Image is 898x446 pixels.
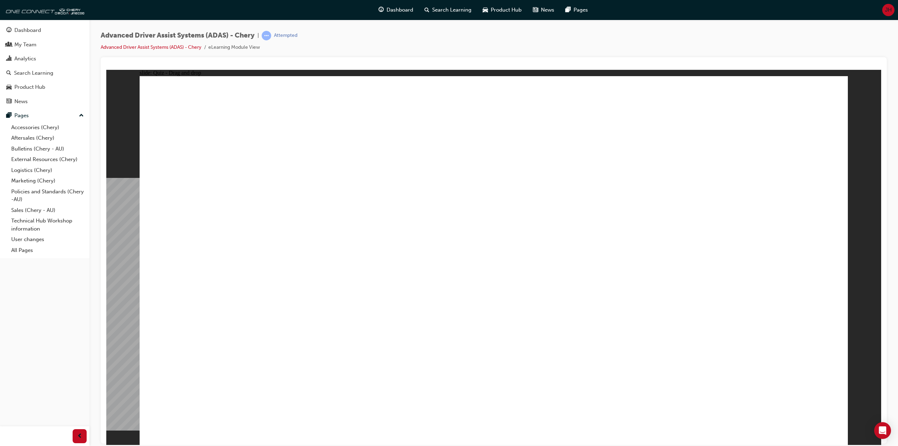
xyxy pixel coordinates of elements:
button: JH [882,4,894,16]
span: search-icon [424,6,429,14]
span: news-icon [6,99,12,105]
span: news-icon [533,6,538,14]
li: eLearning Module View [208,44,260,52]
a: News [3,95,87,108]
a: Accessories (Chery) [8,122,87,133]
a: External Resources (Chery) [8,154,87,165]
div: Dashboard [14,26,41,34]
a: Sales (Chery - AU) [8,205,87,216]
div: News [14,98,28,106]
a: User changes [8,234,87,245]
span: JH [885,6,892,14]
div: Analytics [14,55,36,63]
a: Logistics (Chery) [8,165,87,176]
button: Pages [3,109,87,122]
a: car-iconProduct Hub [477,3,527,17]
span: car-icon [6,84,12,91]
span: people-icon [6,42,12,48]
span: search-icon [6,70,11,76]
a: Search Learning [3,67,87,80]
span: up-icon [79,111,84,120]
span: Pages [574,6,588,14]
a: Policies and Standards (Chery -AU) [8,186,87,205]
a: news-iconNews [527,3,560,17]
span: Search Learning [432,6,471,14]
span: pages-icon [565,6,571,14]
a: Advanced Driver Assist Systems (ADAS) - Chery [101,44,201,50]
span: chart-icon [6,56,12,62]
a: All Pages [8,245,87,256]
span: pages-icon [6,113,12,119]
div: Pages [14,112,29,120]
a: search-iconSearch Learning [419,3,477,17]
button: DashboardMy TeamAnalyticsSearch LearningProduct HubNews [3,22,87,109]
span: car-icon [483,6,488,14]
div: My Team [14,41,36,49]
a: Product Hub [3,81,87,94]
span: | [257,32,259,40]
div: Product Hub [14,83,45,91]
a: My Team [3,38,87,51]
a: Dashboard [3,24,87,37]
img: oneconnect [4,3,84,17]
span: Advanced Driver Assist Systems (ADAS) - Chery [101,32,255,40]
a: Bulletins (Chery - AU) [8,144,87,154]
a: Technical Hub Workshop information [8,215,87,234]
a: Analytics [3,52,87,65]
span: learningRecordVerb_ATTEMPT-icon [262,31,271,40]
span: Dashboard [387,6,413,14]
a: Aftersales (Chery) [8,133,87,144]
span: guage-icon [378,6,384,14]
a: guage-iconDashboard [373,3,419,17]
a: pages-iconPages [560,3,594,17]
span: prev-icon [77,432,82,441]
div: Search Learning [14,69,53,77]
span: guage-icon [6,27,12,34]
div: Open Intercom Messenger [874,422,891,439]
span: News [541,6,554,14]
a: Marketing (Chery) [8,175,87,186]
div: Attempted [274,32,297,39]
span: Product Hub [491,6,522,14]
